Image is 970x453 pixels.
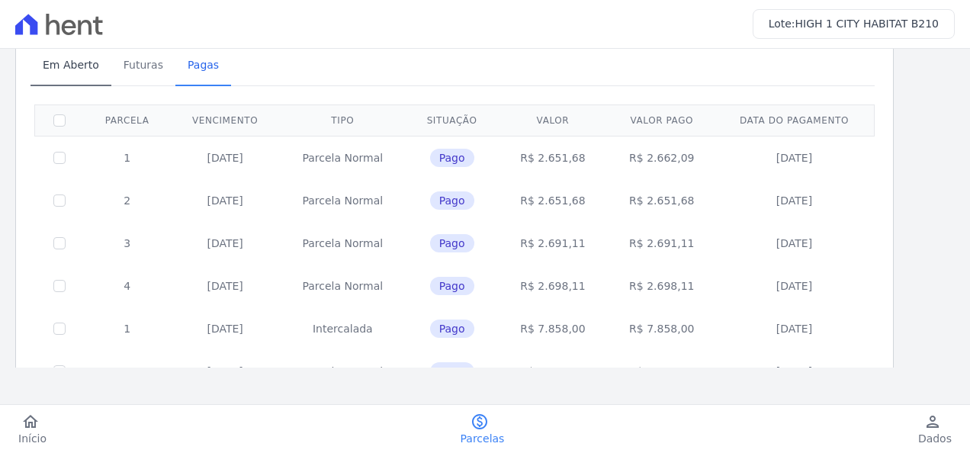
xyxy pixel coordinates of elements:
[716,350,872,393] td: [DATE]
[471,413,489,431] i: paid
[170,136,280,179] td: [DATE]
[84,265,170,307] td: 4
[280,265,406,307] td: Parcela Normal
[53,194,66,207] input: Só é possível selecionar pagamentos em aberto
[406,104,499,136] th: Situação
[18,431,47,446] span: Início
[918,431,952,446] span: Dados
[900,413,970,446] a: personDados
[607,179,716,222] td: R$ 2.651,68
[170,350,280,393] td: [DATE]
[280,136,406,179] td: Parcela Normal
[21,413,40,431] i: home
[607,307,716,350] td: R$ 7.858,00
[499,222,608,265] td: R$ 2.691,11
[84,307,170,350] td: 1
[280,307,406,350] td: Intercalada
[442,413,523,446] a: paidParcelas
[607,350,716,393] td: R$ 2.724,01
[31,47,111,86] a: Em Aberto
[280,350,406,393] td: Parcela Normal
[430,149,474,167] span: Pago
[607,136,716,179] td: R$ 2.662,09
[430,277,474,295] span: Pago
[170,104,280,136] th: Vencimento
[34,50,108,80] span: Em Aberto
[53,365,66,377] input: Só é possível selecionar pagamentos em aberto
[53,323,66,335] input: Só é possível selecionar pagamentos em aberto
[499,350,608,393] td: R$ 2.724,01
[280,222,406,265] td: Parcela Normal
[923,413,942,431] i: person
[84,136,170,179] td: 1
[430,234,474,252] span: Pago
[280,104,406,136] th: Tipo
[716,179,872,222] td: [DATE]
[175,47,231,86] a: Pagas
[607,222,716,265] td: R$ 2.691,11
[53,152,66,164] input: Só é possível selecionar pagamentos em aberto
[280,179,406,222] td: Parcela Normal
[53,280,66,292] input: Só é possível selecionar pagamentos em aberto
[716,307,872,350] td: [DATE]
[430,320,474,338] span: Pago
[499,265,608,307] td: R$ 2.698,11
[84,104,170,136] th: Parcela
[716,222,872,265] td: [DATE]
[795,18,939,30] span: HIGH 1 CITY HABITAT B210
[769,16,939,32] h3: Lote:
[607,104,716,136] th: Valor pago
[716,136,872,179] td: [DATE]
[170,179,280,222] td: [DATE]
[461,431,505,446] span: Parcelas
[716,104,872,136] th: Data do pagamento
[53,237,66,249] input: Só é possível selecionar pagamentos em aberto
[607,265,716,307] td: R$ 2.698,11
[499,179,608,222] td: R$ 2.651,68
[499,307,608,350] td: R$ 7.858,00
[178,50,228,80] span: Pagas
[499,136,608,179] td: R$ 2.651,68
[84,222,170,265] td: 3
[716,265,872,307] td: [DATE]
[170,222,280,265] td: [DATE]
[84,350,170,393] td: 5
[170,265,280,307] td: [DATE]
[114,50,172,80] span: Futuras
[111,47,175,86] a: Futuras
[499,104,608,136] th: Valor
[430,362,474,381] span: Pago
[84,179,170,222] td: 2
[430,191,474,210] span: Pago
[170,307,280,350] td: [DATE]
